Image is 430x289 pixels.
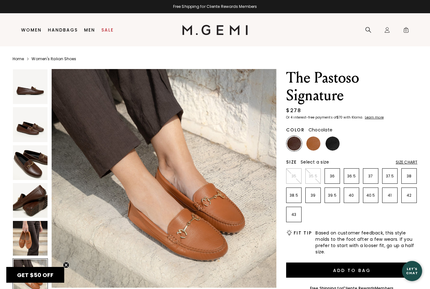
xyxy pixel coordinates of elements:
[286,193,301,198] p: 38.5
[402,174,416,179] p: 38
[364,116,384,119] a: Learn more
[306,174,320,179] p: 35.5
[13,145,48,180] img: The Pastoso Signature
[396,160,417,165] div: Size Chart
[325,174,340,179] p: 36
[382,193,397,198] p: 41
[315,230,417,255] span: Based on customer feedback, this style molds to the foot after a few wears. If you prefer to star...
[306,136,320,151] img: Tan
[286,174,301,179] p: 35
[382,174,397,179] p: 37.5
[294,230,312,235] h2: Fit Tip
[48,27,78,32] a: Handbags
[13,56,24,61] a: Home
[52,63,276,288] img: The Pastoso Signature
[363,174,378,179] p: 37
[344,174,359,179] p: 36.5
[306,193,320,198] p: 39
[286,159,297,165] h2: Size
[337,115,342,120] klarna-placement-style-amount: $70
[17,271,54,279] span: GET $50 OFF
[308,127,332,133] span: Chocolate
[31,56,76,61] a: Women's Italian Shoes
[21,27,42,32] a: Women
[101,27,114,32] a: Sale
[301,159,329,165] span: Select a size
[13,69,48,104] img: The Pastoso Signature
[286,212,301,217] p: 43
[13,183,48,218] img: The Pastoso Signature
[343,115,364,120] klarna-placement-style-body: with Klarna
[286,127,305,132] h2: Color
[402,193,416,198] p: 42
[286,115,337,120] klarna-placement-style-body: Or 4 interest-free payments of
[182,25,248,35] img: M.Gemi
[6,267,64,283] div: GET $50 OFFClose teaser
[363,193,378,198] p: 40.5
[325,193,340,198] p: 39.5
[403,28,409,34] span: 0
[286,69,417,104] h1: The Pastoso Signature
[325,136,340,151] img: Black
[365,115,384,120] klarna-placement-style-cta: Learn more
[287,136,301,151] img: Chocolate
[63,262,69,268] button: Close teaser
[286,107,301,114] div: $278
[84,27,95,32] a: Men
[402,267,422,275] div: Let's Chat
[13,221,48,256] img: The Pastoso Signature
[344,193,359,198] p: 40
[286,263,417,278] button: Add to Bag
[13,107,48,142] img: The Pastoso Signature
